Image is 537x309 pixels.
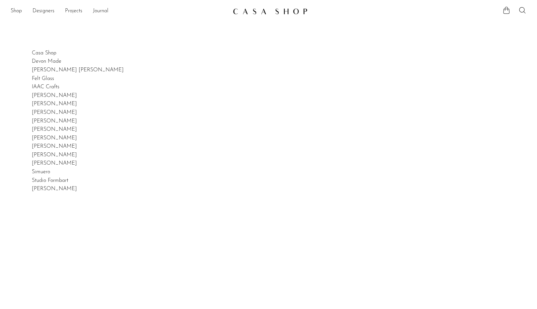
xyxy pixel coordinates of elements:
[33,7,54,16] a: Designers
[32,110,77,115] a: [PERSON_NAME]
[32,118,77,124] a: [PERSON_NAME]
[32,169,50,175] a: Simuero
[11,6,228,17] nav: Desktop navigation
[32,152,77,158] a: [PERSON_NAME]
[32,67,124,73] a: [PERSON_NAME] [PERSON_NAME]
[32,178,68,183] a: Studio Formbart
[32,101,77,107] a: [PERSON_NAME]
[11,6,228,17] ul: NEW HEADER MENU
[32,186,77,192] a: [PERSON_NAME]
[32,161,77,166] a: [PERSON_NAME]
[32,50,56,56] a: Casa Shop
[32,84,59,90] a: IAAC Crafts
[32,76,54,81] a: Felt Glass
[11,7,22,16] a: Shop
[65,7,82,16] a: Projects
[32,59,61,64] a: Devon Made
[32,93,77,98] a: [PERSON_NAME]
[32,127,77,132] a: [PERSON_NAME]
[32,144,77,149] a: [PERSON_NAME]
[93,7,108,16] a: Journal
[32,135,77,141] a: [PERSON_NAME]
